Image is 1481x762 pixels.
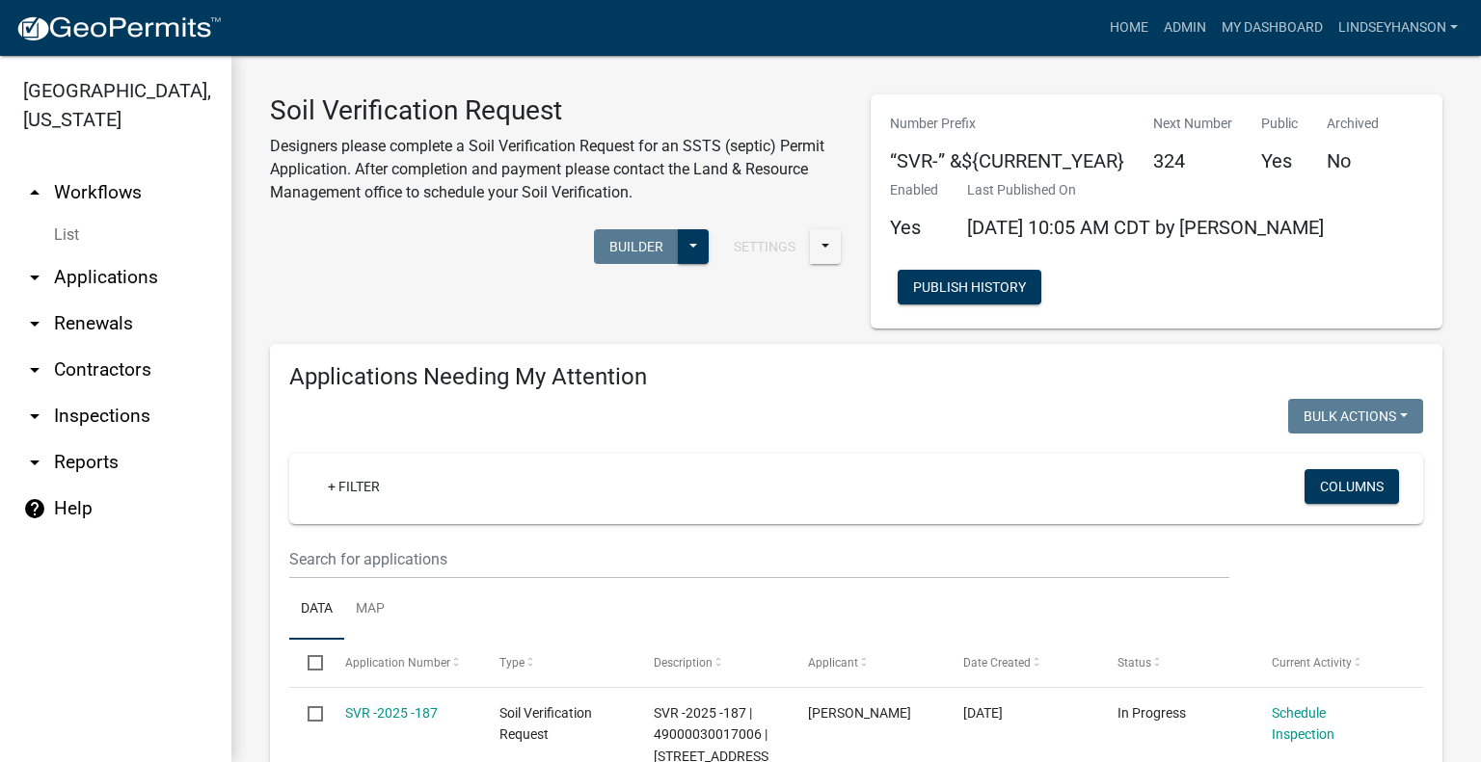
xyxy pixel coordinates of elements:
[23,358,46,381] i: arrow_drop_down
[890,149,1124,172] h5: “SVR-” &${CURRENT_YEAR}
[963,656,1031,670] span: Date Created
[967,180,1324,200] p: Last Published On
[1261,149,1298,172] h5: Yes
[808,705,911,721] span: Brian Richard Brogard
[289,640,326,686] datatable-header-cell: Select
[1099,640,1253,686] datatable-header-cell: Status
[1214,10,1331,46] a: My Dashboard
[1117,656,1151,670] span: Status
[898,270,1041,304] button: Publish History
[23,405,46,428] i: arrow_drop_down
[1117,705,1186,721] span: In Progress
[1153,114,1232,134] p: Next Number
[1331,10,1466,46] a: Lindseyhanson
[718,229,811,264] button: Settings
[1102,10,1156,46] a: Home
[1305,469,1399,504] button: Columns
[635,640,790,686] datatable-header-cell: Description
[270,94,842,127] h3: Soil Verification Request
[23,312,46,335] i: arrow_drop_down
[289,363,1423,391] h4: Applications Needing My Attention
[344,579,396,641] a: Map
[481,640,635,686] datatable-header-cell: Type
[1153,149,1232,172] h5: 324
[1261,114,1298,134] p: Public
[1156,10,1214,46] a: Admin
[1327,149,1379,172] h5: No
[23,266,46,289] i: arrow_drop_down
[1253,640,1408,686] datatable-header-cell: Current Activity
[654,656,713,670] span: Description
[1327,114,1379,134] p: Archived
[23,451,46,474] i: arrow_drop_down
[594,229,679,264] button: Builder
[23,497,46,520] i: help
[890,114,1124,134] p: Number Prefix
[808,656,858,670] span: Applicant
[890,216,938,239] h5: Yes
[345,705,438,721] a: SVR -2025 -187
[23,181,46,204] i: arrow_drop_up
[1288,399,1423,434] button: Bulk Actions
[312,469,395,504] a: + Filter
[1272,705,1334,743] a: Schedule Inspection
[967,216,1324,239] span: [DATE] 10:05 AM CDT by [PERSON_NAME]
[326,640,480,686] datatable-header-cell: Application Number
[289,579,344,641] a: Data
[890,180,938,200] p: Enabled
[345,656,450,670] span: Application Number
[898,281,1041,297] wm-modal-confirm: Workflow Publish History
[790,640,944,686] datatable-header-cell: Applicant
[499,705,592,743] span: Soil Verification Request
[499,656,525,670] span: Type
[289,539,1229,579] input: Search for applications
[963,705,1003,721] span: 07/03/2025
[270,135,842,204] p: Designers please complete a Soil Verification Request for an SSTS (septic) Permit Application. Af...
[1272,656,1352,670] span: Current Activity
[944,640,1098,686] datatable-header-cell: Date Created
